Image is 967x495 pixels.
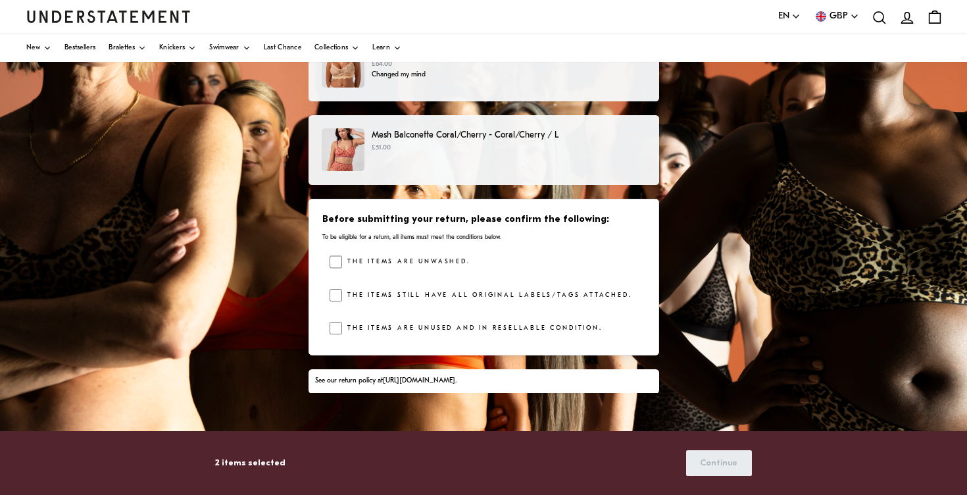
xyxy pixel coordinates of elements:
[372,34,401,62] a: Learn
[64,45,95,51] span: Bestsellers
[322,45,364,88] img: PELA-BRA-017_9dc1e96a-6c90-4d1f-9810-6a47b9f1394c.jpg
[778,9,789,24] span: EN
[264,45,301,51] span: Last Chance
[372,143,645,153] p: £51.00
[264,34,301,62] a: Last Chance
[209,45,239,51] span: Swimwear
[322,233,644,242] p: To be eligible for a return, all items must meet the conditions below.
[109,34,146,62] a: Bralettes
[109,45,135,51] span: Bralettes
[342,255,470,269] label: The items are unwashed.
[159,34,196,62] a: Knickers
[26,11,191,22] a: Understatement Homepage
[159,45,185,51] span: Knickers
[372,59,608,70] p: £64.00
[383,377,455,384] a: [URL][DOMAIN_NAME]
[315,376,652,386] div: See our return policy at .
[314,34,359,62] a: Collections
[26,34,51,62] a: New
[342,289,632,302] label: The items still have all original labels/tags attached.
[209,34,250,62] a: Swimwear
[322,213,644,226] h3: Before submitting your return, please confirm the following:
[322,128,364,171] img: CCME-BRA-017_cd5667aa-dff4-462f-8027-d3ef62175b9f.jpg
[830,9,848,24] span: GBP
[778,9,801,24] button: EN
[372,70,608,80] p: Changed my mind
[814,9,859,24] button: GBP
[314,45,348,51] span: Collections
[342,322,602,335] label: The items are unused and in resellable condition.
[64,34,95,62] a: Bestsellers
[372,45,390,51] span: Learn
[26,45,40,51] span: New
[372,128,645,142] p: Mesh Balconette Coral/Cherry - Coral/Cherry / L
